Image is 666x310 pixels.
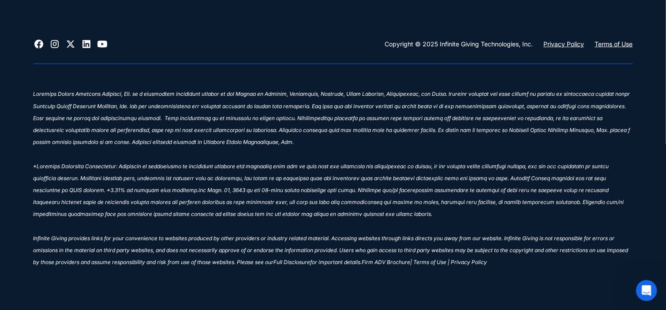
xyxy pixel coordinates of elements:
[7,51,169,137] div: Kasey says…
[43,11,82,20] p: Active [DATE]
[14,56,138,65] div: Hi there 👋
[362,259,411,265] sup: Firm ADV Brochure
[411,259,487,265] sup: | Terms of Use | Privacy Policy
[43,4,100,11] h1: [PERSON_NAME]
[274,259,311,265] sup: Full Disclosure
[138,4,155,20] button: Home
[14,82,138,99] div: If you have any questions, just reply to this message.
[6,4,22,20] button: go back
[385,39,533,49] div: Copyright © 2025 Infinite Giving Technologies, Inc.
[151,239,165,253] button: Send a message…
[274,260,311,268] a: Full Disclosure
[34,91,630,265] sup: Loremips Dolors Ametcons Adipisci, Eli. se d eiusmodtem incididunt utlabor et dol Magnaa en Admin...
[28,242,35,250] button: Emoji picker
[311,259,362,265] sup: for important details.
[362,260,411,268] a: Firm ADV Brochure
[14,69,138,78] div: Welcome to Infinite Giving.
[7,224,169,239] textarea: Message…
[14,242,21,250] button: Upload attachment
[14,104,138,113] div: [PERSON_NAME]
[155,4,171,19] div: Close
[56,242,63,250] button: Start recording
[7,51,145,118] div: Hi there 👋Welcome to Infinite Giving.If you have any questions, just reply to this message.[PERSO...
[25,5,39,19] img: Profile image for Kasey
[636,280,657,301] iframe: Intercom live chat
[595,39,633,49] a: Terms of Use
[14,120,85,125] div: [PERSON_NAME] • 2m ago
[544,39,584,49] a: Privacy Policy
[34,78,633,90] div: ‍ ‍ ‍
[42,242,49,250] button: Gif picker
